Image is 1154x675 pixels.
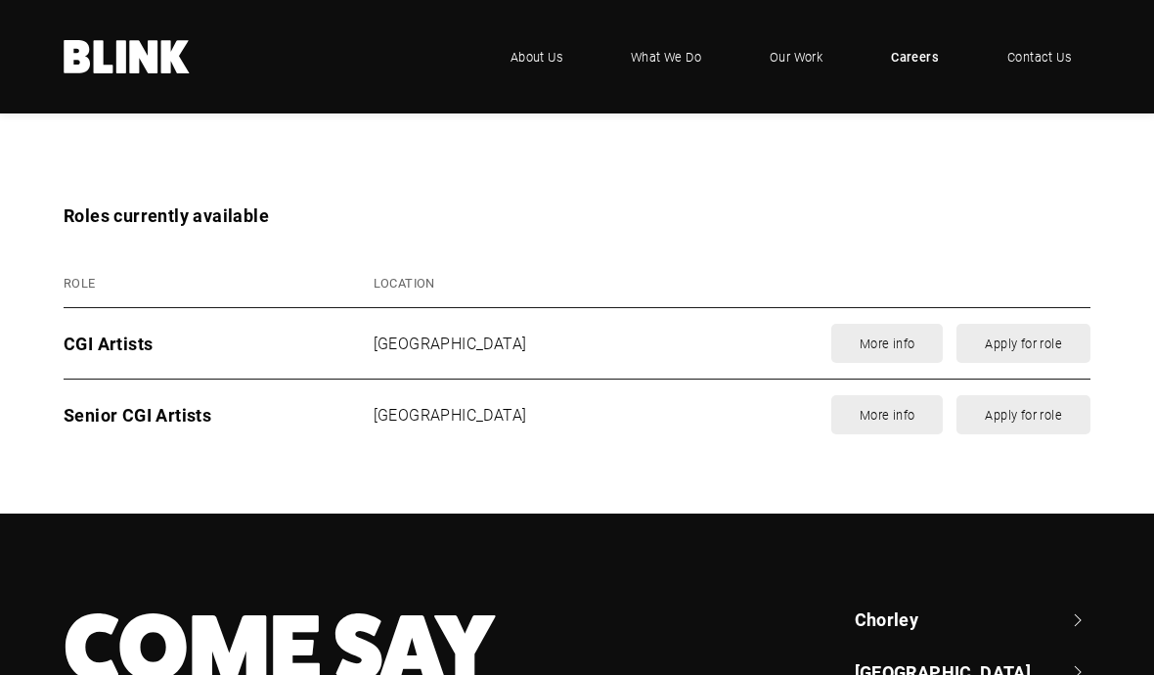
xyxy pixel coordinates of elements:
th: Role [64,257,324,308]
a: Chorley [855,607,1091,632]
td: [GEOGRAPHIC_DATA] [362,308,649,380]
a: Home [64,40,191,73]
a: More info [831,395,944,434]
span: About Us [510,47,562,67]
a: Apply for role [956,324,1090,363]
span: Our Work [770,47,822,67]
td: [GEOGRAPHIC_DATA] [362,380,649,451]
a: About Us [491,27,582,86]
a: Apply for role [956,395,1090,434]
h3: Roles currently available [64,202,1090,230]
a: What We Do [611,27,721,86]
span: Contact Us [1007,47,1071,67]
a: Our Work [750,27,842,86]
a: Careers [871,27,958,86]
span: CGI Artists [64,332,153,355]
a: More info [831,324,944,363]
th: Location [362,257,649,308]
span: Senior CGI Artists [64,403,211,427]
a: Contact Us [988,27,1090,86]
span: What We Do [631,47,701,67]
span: Careers [891,47,939,67]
